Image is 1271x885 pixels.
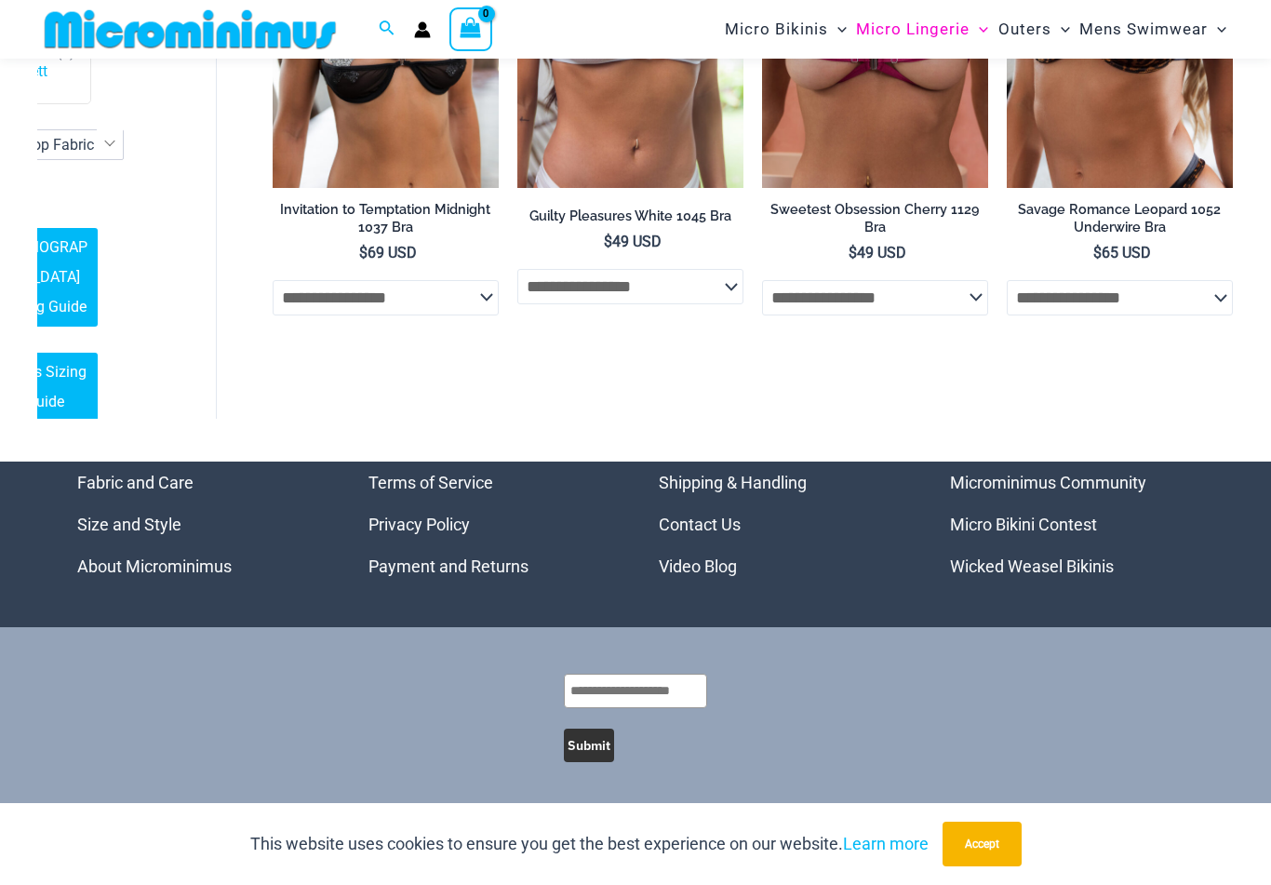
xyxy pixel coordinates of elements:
h2: Guilty Pleasures White 1045 Bra [517,208,743,225]
a: Micro Bikini Contest [950,515,1097,534]
a: Micro LingerieMenu ToggleMenu Toggle [851,6,993,53]
span: $ [359,244,368,261]
a: Payment and Returns [368,556,528,576]
a: Video Blog [659,556,737,576]
aside: Footer Widget 3 [659,462,903,587]
a: Mens SwimwearMenu ToggleMenu Toggle [1075,6,1231,53]
img: MM SHOP LOGO FLAT [37,8,343,50]
nav: Menu [659,462,903,587]
a: Savage Romance Leopard 1052 Underwire Bra [1007,201,1233,243]
a: Contact Us [659,515,741,534]
h2: Sweetest Obsession Cherry 1129 Bra [762,201,988,235]
span: Menu Toggle [1051,6,1070,53]
span: Mens Swimwear [1079,6,1208,53]
a: Guilty Pleasures White 1045 Bra [517,208,743,232]
a: Search icon link [379,18,395,41]
p: This website uses cookies to ensure you get the best experience on our website. [250,830,929,858]
span: Micro Bikinis [725,6,828,53]
a: Invitation to Temptation Midnight 1037 Bra [273,201,499,243]
bdi: 49 USD [604,233,662,250]
span: ( ) [57,43,75,101]
a: OutersMenu ToggleMenu Toggle [994,6,1075,53]
span: $ [849,244,857,261]
bdi: 65 USD [1093,244,1151,261]
bdi: 49 USD [849,244,906,261]
h2: Savage Romance Leopard 1052 Underwire Bra [1007,201,1233,235]
span: Menu Toggle [828,6,847,53]
a: Sweetest Obsession Cherry 1129 Bra [762,201,988,243]
a: Learn more [843,834,929,853]
span: Menu Toggle [970,6,988,53]
a: Privacy Policy [368,515,470,534]
button: Submit [564,729,614,762]
a: Account icon link [414,21,431,38]
span: Micro Lingerie [856,6,970,53]
a: View Shopping Cart, empty [449,7,492,50]
bdi: 69 USD [359,244,417,261]
a: Terms of Service [368,473,493,492]
a: Shipping & Handling [659,473,807,492]
aside: Footer Widget 2 [368,462,613,587]
a: Size and Style [77,515,181,534]
a: Microminimus Community [950,473,1146,492]
span: $ [1093,244,1102,261]
h2: Invitation to Temptation Midnight 1037 Bra [273,201,499,235]
a: Fabric and Care [77,473,194,492]
span: $ [604,233,612,250]
nav: Menu [950,462,1195,587]
aside: Footer Widget 4 [950,462,1195,587]
nav: Menu [368,462,613,587]
button: Accept [943,822,1022,866]
a: Micro BikinisMenu ToggleMenu Toggle [720,6,851,53]
aside: Footer Widget 1 [77,462,322,587]
nav: Menu [77,462,322,587]
span: - Shop Fabric Type [7,136,129,154]
a: Wicked Weasel Bikinis [950,556,1114,576]
nav: Site Navigation [717,3,1234,56]
span: Outers [998,6,1051,53]
a: About Microminimus [77,556,232,576]
span: Menu Toggle [1208,6,1226,53]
